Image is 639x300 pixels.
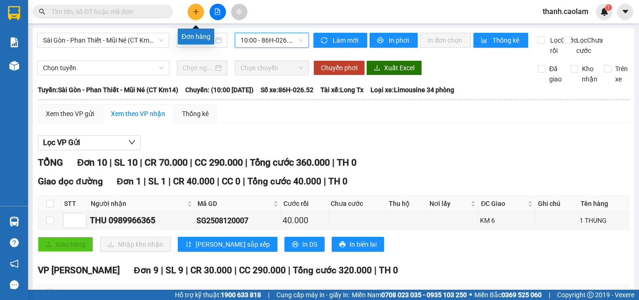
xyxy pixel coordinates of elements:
[173,176,215,187] span: CR 40.000
[186,265,188,276] span: |
[283,214,327,227] div: 40.000
[190,265,232,276] span: CR 30.000
[188,4,204,20] button: plus
[261,85,313,95] span: Số xe: 86H-026.52
[313,33,367,48] button: syncLàm mới
[617,4,633,20] button: caret-down
[62,196,88,212] th: STT
[178,237,277,252] button: sort-ascending[PERSON_NAME] sắp xếp
[587,292,594,298] span: copyright
[236,8,242,15] span: aim
[320,85,363,95] span: Tài xế: Long Tx
[144,176,146,187] span: |
[377,37,385,44] span: printer
[38,157,63,168] span: TỔNG
[100,237,171,252] button: downloadNhập kho nhận
[43,61,164,75] span: Chọn tuyến
[288,265,290,276] span: |
[546,35,578,56] span: Lọc Cước rồi
[185,241,192,249] span: sort-ascending
[140,157,142,168] span: |
[38,176,103,187] span: Giao dọc đường
[9,217,19,227] img: warehouse-icon
[8,6,20,20] img: logo-vxr
[493,35,521,45] span: Thống kê
[379,265,398,276] span: TH 0
[38,237,93,252] button: uploadGiao hàng
[481,37,489,44] span: bar-chart
[46,109,94,119] div: Xem theo VP gửi
[366,60,422,75] button: downloadXuất Excel
[245,157,247,168] span: |
[600,7,609,16] img: icon-new-feature
[114,157,138,168] span: SL 10
[214,8,221,15] span: file-add
[128,139,136,146] span: down
[10,280,19,289] span: message
[545,64,566,84] span: Đã giao
[185,85,254,95] span: Chuyến: (10:00 [DATE])
[284,237,325,252] button: printerIn DS
[352,290,467,300] span: Miền Nam
[91,287,237,298] span: Người nhận
[536,196,579,212] th: Ghi chú
[374,65,380,72] span: download
[111,109,165,119] div: Xem theo VP nhận
[268,290,269,300] span: |
[178,29,214,44] div: Đơn hàng
[145,157,188,168] span: CR 70.000
[10,259,19,268] span: notification
[221,291,261,299] strong: 1900 633 818
[43,137,80,148] span: Lọc VP Gửi
[578,196,629,212] th: Tên hàng
[247,176,321,187] span: Tổng cước 40.000
[134,265,159,276] span: Đơn 9
[332,237,384,252] button: printerIn biên lai
[384,63,414,73] span: Xuất Excel
[91,198,185,209] span: Người nhận
[276,290,349,300] span: Cung cấp máy in - giấy in:
[328,176,348,187] span: TH 0
[222,176,240,187] span: CC 0
[90,214,193,227] div: THU 0989966365
[148,176,166,187] span: SL 1
[389,35,410,45] span: In phơi
[231,4,247,20] button: aim
[469,293,472,297] span: ⚪️
[196,239,270,249] span: [PERSON_NAME] sắp xếp
[339,241,346,249] span: printer
[117,176,142,187] span: Đơn 1
[328,196,386,212] th: Chưa cước
[38,135,141,150] button: Lọc VP Gửi
[381,291,467,299] strong: 0708 023 035 - 0935 103 250
[324,176,326,187] span: |
[196,215,279,227] div: SG2508120007
[349,239,377,249] span: In biên lai
[197,198,271,209] span: Mã GD
[420,33,471,48] button: In đơn chọn
[250,157,330,168] span: Tổng cước 360.000
[454,287,487,298] span: Nơi lấy
[621,7,630,16] span: caret-down
[234,265,237,276] span: |
[473,33,528,48] button: bar-chartThống kê
[39,8,45,15] span: search
[607,4,610,11] span: 1
[281,196,328,212] th: Cước rồi
[481,198,525,209] span: ĐC Giao
[240,33,303,47] span: 10:00 - 86H-026.52
[9,61,19,71] img: warehouse-icon
[239,265,286,276] span: CC 290.000
[38,265,120,276] span: VP [PERSON_NAME]
[321,37,329,44] span: sync
[195,157,243,168] span: CC 290.000
[195,212,281,230] td: SG2508120007
[302,239,317,249] span: In DS
[535,6,596,17] span: thanh.caolam
[240,61,303,75] span: Chọn chuyến
[313,60,365,75] button: Chuyển phơi
[474,290,542,300] span: Miền Bắc
[501,291,542,299] strong: 0369 525 060
[168,176,171,187] span: |
[182,63,213,73] input: Chọn ngày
